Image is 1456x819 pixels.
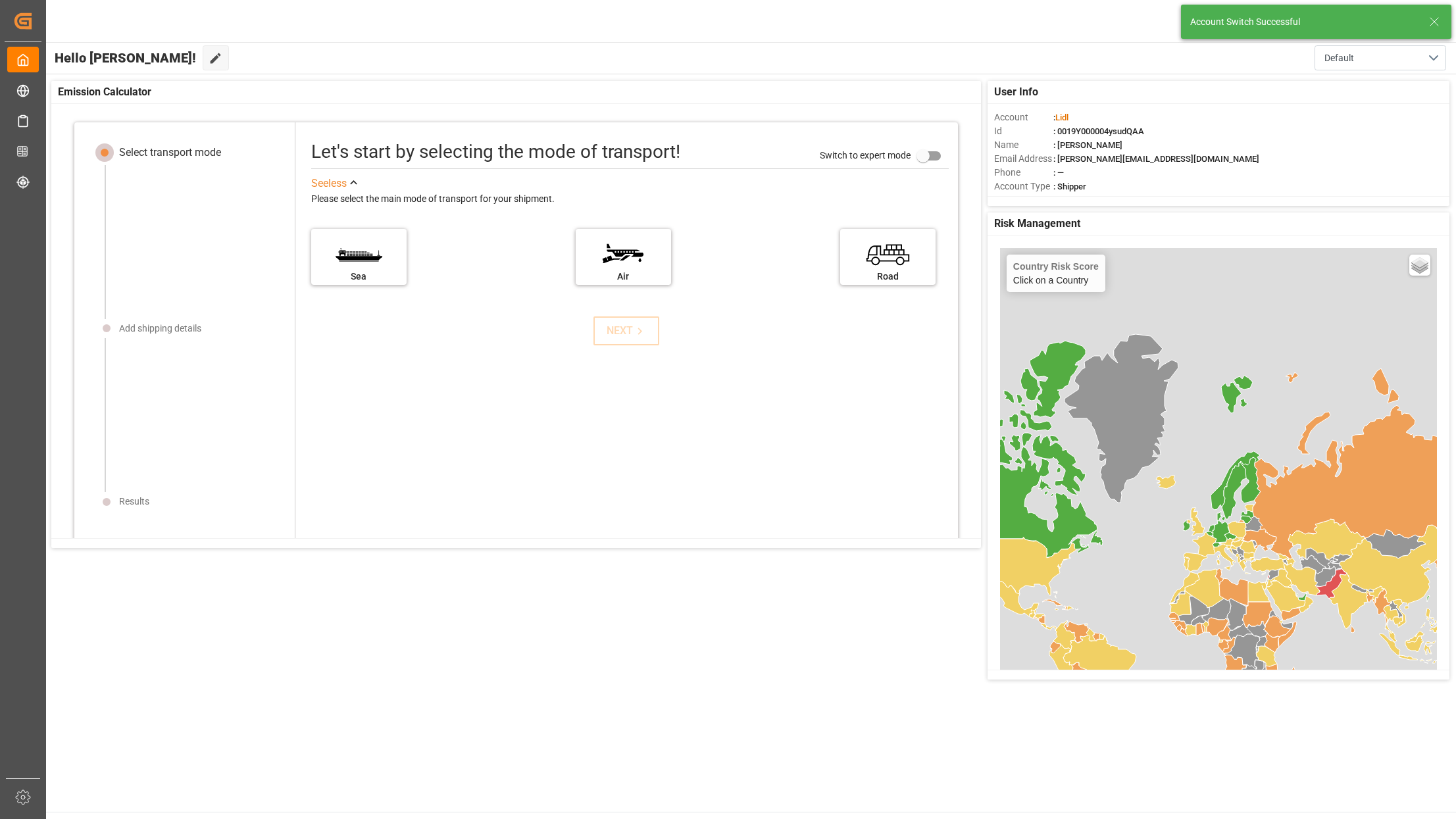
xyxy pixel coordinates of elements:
button: open menu [1315,45,1446,70]
span: Account [994,111,1053,124]
span: : [PERSON_NAME] [1053,140,1122,150]
span: Emission Calculator [58,84,151,100]
span: Email Address [994,152,1053,166]
span: Id [994,124,1053,138]
span: Hello [PERSON_NAME]! [55,45,196,70]
span: Name [994,138,1053,152]
div: Road [847,270,929,284]
span: : [1053,112,1068,122]
span: User Info [994,84,1038,100]
span: : [PERSON_NAME][EMAIL_ADDRESS][DOMAIN_NAME] [1053,154,1259,164]
a: Layers [1409,255,1430,276]
div: Add shipping details [119,322,201,335]
div: Results [119,495,149,509]
div: Sea [318,270,400,284]
div: Click on a Country [1013,261,1099,285]
div: Let's start by selecting the mode of transport! [311,138,680,166]
span: Account Type [994,180,1053,193]
span: : Shipper [1053,182,1086,191]
div: Select transport mode [119,145,221,161]
div: Account Switch Successful [1190,15,1417,29]
button: NEXT [593,316,659,345]
div: Please select the main mode of transport for your shipment. [311,191,949,207]
span: Phone [994,166,1053,180]
div: Air [582,270,665,284]
span: Risk Management [994,216,1080,232]
span: Default [1324,51,1354,65]
span: Switch to expert mode [820,149,911,160]
span: Lidl [1055,112,1068,122]
div: NEXT [607,323,647,339]
span: : — [1053,168,1064,178]
div: See less [311,176,347,191]
h4: Country Risk Score [1013,261,1099,272]
span: : 0019Y000004ysudQAA [1053,126,1144,136]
